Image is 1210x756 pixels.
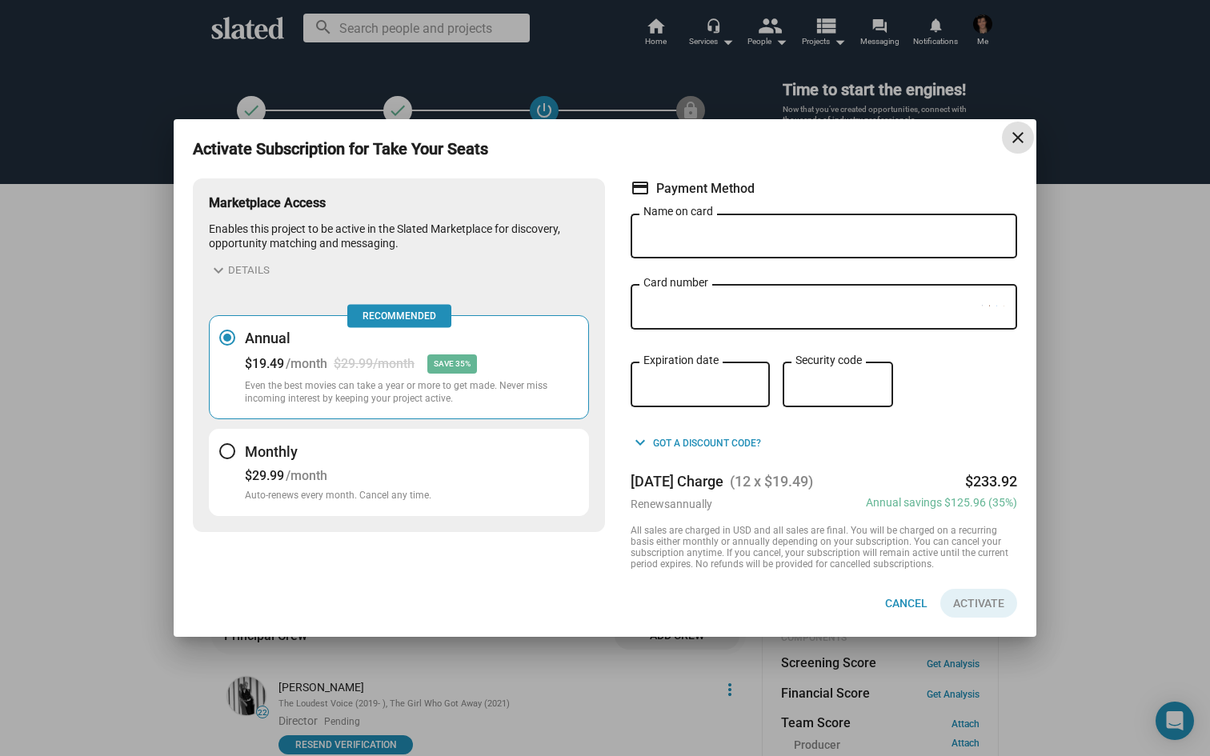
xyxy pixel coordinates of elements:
[631,498,712,510] div: Renews annually
[245,329,579,348] h3: Annual
[209,222,589,251] p: Enables this project to be active in the Slated Marketplace for discovery, opportunity matching a...
[1008,128,1028,147] mat-icon: close
[286,468,327,483] div: /month
[245,356,284,371] div: $19.49
[286,356,327,371] div: /month
[209,429,589,516] button: Monthly$29.99/monthAuto-renews every month. Cancel any time.
[245,442,431,462] h3: Monthly
[631,433,761,454] button: Got a discount code?
[427,354,477,374] div: SAVE 35%
[723,473,826,490] span: (12 x $19.49)
[193,138,511,160] h3: Activate Subscription for Take Your Seats
[643,300,982,315] iframe: Secure card number input frame
[866,496,1017,509] div: Annual savings $125.96 (35%)
[940,589,1017,618] button: Activate
[334,356,415,371] div: $29.99/month
[209,315,589,419] button: Annual$19.49/month$29.99/monthSAVE 35%Even the best movies can take a year or more to get made. N...
[245,380,579,406] p: Even the best movies can take a year or more to get made. Never miss incoming interest by keeping...
[631,433,650,452] mat-icon: keyboard_arrow_down
[795,378,880,393] iframe: Secure CVC input frame
[245,490,431,502] p: Auto-renews every month. Cancel any time.
[209,194,589,211] h3: Marketplace Access
[209,261,270,280] button: Details
[953,589,1004,618] span: Activate
[656,180,755,197] span: Payment Method
[631,178,650,198] mat-icon: credit_card
[347,304,451,327] span: Recommended
[872,589,940,618] button: Cancel
[209,261,228,280] mat-icon: expand_more
[643,378,757,393] iframe: Secure expiration date input frame
[965,473,1017,490] div: $233.92
[631,473,1017,490] div: [DATE] Charge
[885,589,928,618] span: Cancel
[631,525,1017,570] div: All sales are charged in USD and all sales are final. You will be charged on a recurring basis ei...
[245,468,284,483] div: $29.99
